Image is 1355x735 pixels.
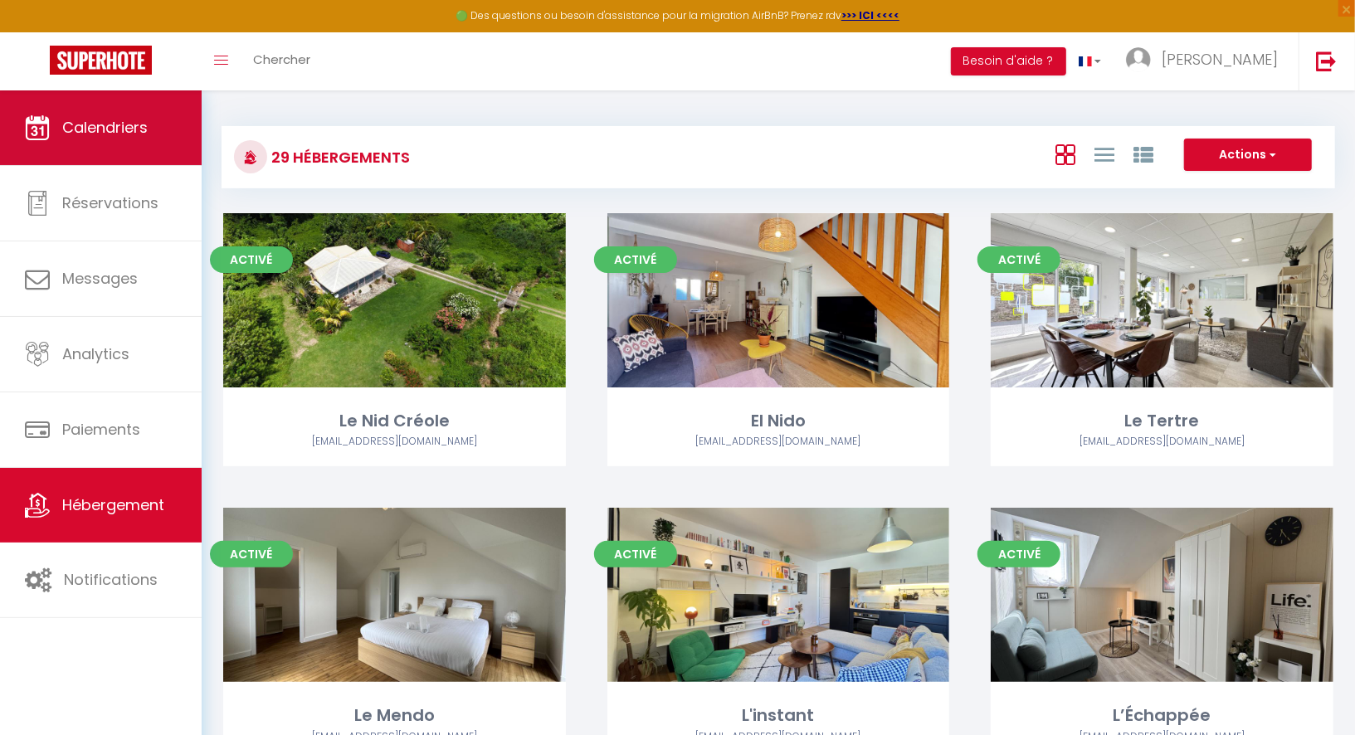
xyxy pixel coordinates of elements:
[1162,49,1278,70] span: [PERSON_NAME]
[1094,140,1114,168] a: Vue en Liste
[991,408,1333,434] div: Le Tertre
[977,246,1060,273] span: Activé
[223,434,566,450] div: Airbnb
[253,51,310,68] span: Chercher
[62,117,148,138] span: Calendriers
[951,47,1066,75] button: Besoin d'aide ?
[991,434,1333,450] div: Airbnb
[62,192,158,213] span: Réservations
[594,246,677,273] span: Activé
[223,703,566,728] div: Le Mendo
[991,703,1333,728] div: L’Échappée
[1133,140,1153,168] a: Vue par Groupe
[841,8,899,22] a: >>> ICI <<<<
[62,494,164,515] span: Hébergement
[223,408,566,434] div: Le Nid Créole
[1184,139,1312,172] button: Actions
[1126,47,1151,72] img: ...
[241,32,323,90] a: Chercher
[62,343,129,364] span: Analytics
[50,46,152,75] img: Super Booking
[607,408,950,434] div: El Nido
[977,541,1060,567] span: Activé
[210,541,293,567] span: Activé
[1055,140,1075,168] a: Vue en Box
[62,268,138,289] span: Messages
[210,246,293,273] span: Activé
[1316,51,1337,71] img: logout
[1114,32,1299,90] a: ... [PERSON_NAME]
[607,703,950,728] div: L'instant
[607,434,950,450] div: Airbnb
[64,569,158,590] span: Notifications
[62,419,140,440] span: Paiements
[267,139,410,176] h3: 29 Hébergements
[594,541,677,567] span: Activé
